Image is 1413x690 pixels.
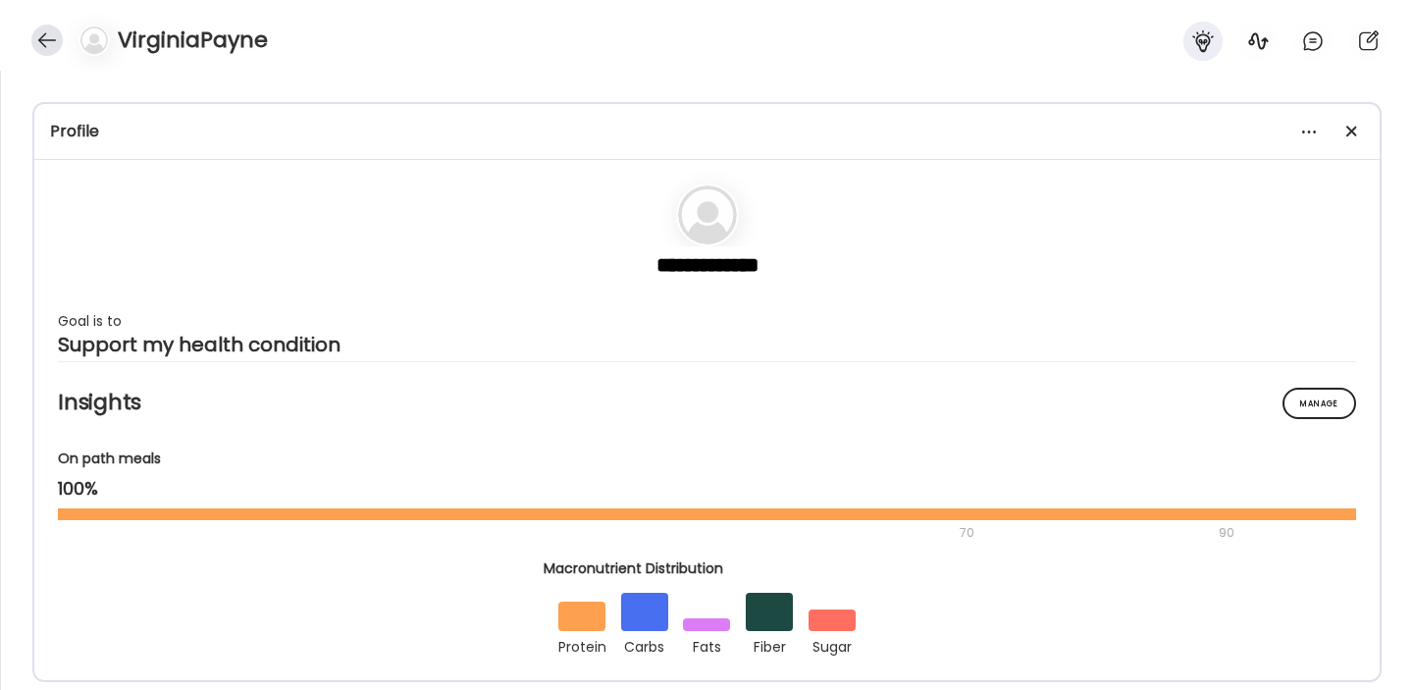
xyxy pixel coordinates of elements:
[683,631,730,659] div: fats
[50,120,1364,143] div: Profile
[58,521,1213,545] div: 70
[558,631,605,659] div: protein
[80,27,108,54] img: bg-avatar-default.svg
[621,631,668,659] div: carbs
[1282,388,1356,419] div: Manage
[58,333,1356,356] div: Support my health condition
[58,388,1356,417] h2: Insights
[1217,521,1236,545] div: 90
[678,186,737,244] img: bg-avatar-default.svg
[544,558,871,579] div: Macronutrient Distribution
[746,631,793,659] div: fiber
[58,477,1356,501] div: 100%
[118,25,268,56] h4: VirginiaPayne
[809,631,856,659] div: sugar
[58,449,1356,469] div: On path meals
[58,309,1356,333] div: Goal is to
